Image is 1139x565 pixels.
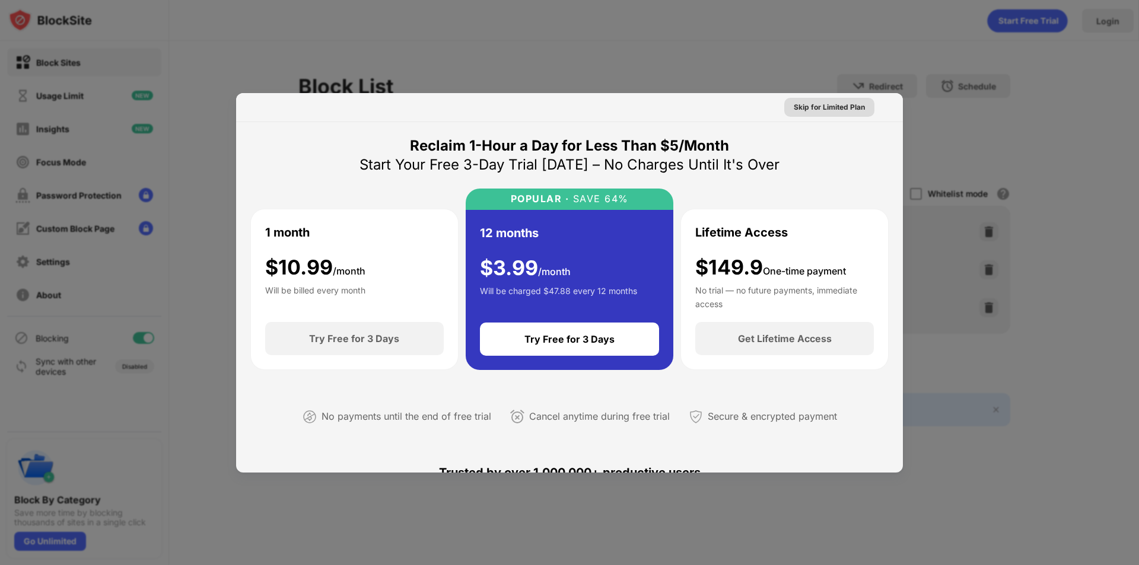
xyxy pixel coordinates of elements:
div: Lifetime Access [695,224,788,241]
img: secured-payment [689,410,703,424]
img: not-paying [303,410,317,424]
div: SAVE 64% [569,193,629,205]
div: Get Lifetime Access [738,333,832,344]
div: Trusted by over 1,000,000+ productive users [250,444,889,501]
div: No payments until the end of free trial [322,408,491,425]
div: $ 10.99 [265,256,365,280]
div: 12 months [480,224,539,242]
span: /month [538,266,571,277]
div: $149.9 [695,256,846,280]
div: Reclaim 1-Hour a Day for Less Than $5/Month [410,136,729,155]
div: Start Your Free 3-Day Trial [DATE] – No Charges Until It's Over [359,155,780,174]
div: No trial — no future payments, immediate access [695,284,874,308]
span: /month [333,265,365,277]
div: Will be billed every month [265,284,365,308]
div: Try Free for 3 Days [309,333,399,344]
div: POPULAR · [511,193,569,205]
div: Skip for Limited Plan [794,101,865,113]
div: 1 month [265,224,310,241]
span: One-time payment [763,265,846,277]
div: Try Free for 3 Days [524,333,615,345]
div: Cancel anytime during free trial [529,408,670,425]
div: Will be charged $47.88 every 12 months [480,285,637,308]
div: $ 3.99 [480,256,571,280]
div: Secure & encrypted payment [708,408,837,425]
img: cancel-anytime [510,410,524,424]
